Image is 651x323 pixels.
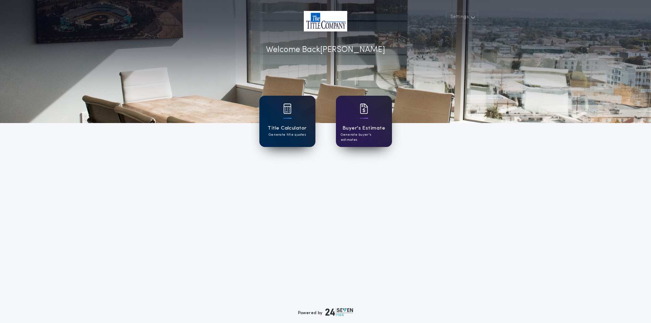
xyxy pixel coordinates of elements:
p: Generate title quotes [269,132,306,137]
img: account-logo [304,11,347,31]
button: Settings [446,11,478,23]
p: Generate buyer's estimates [341,132,387,143]
h1: Title Calculator [268,124,307,132]
a: card iconBuyer's EstimateGenerate buyer's estimates [336,96,392,147]
img: card icon [283,104,291,114]
p: Welcome Back [PERSON_NAME] [266,44,385,56]
h1: Buyer's Estimate [342,124,385,132]
a: card iconTitle CalculatorGenerate title quotes [259,96,315,147]
div: Powered by [298,308,353,316]
img: card icon [360,104,368,114]
img: logo [325,308,353,316]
